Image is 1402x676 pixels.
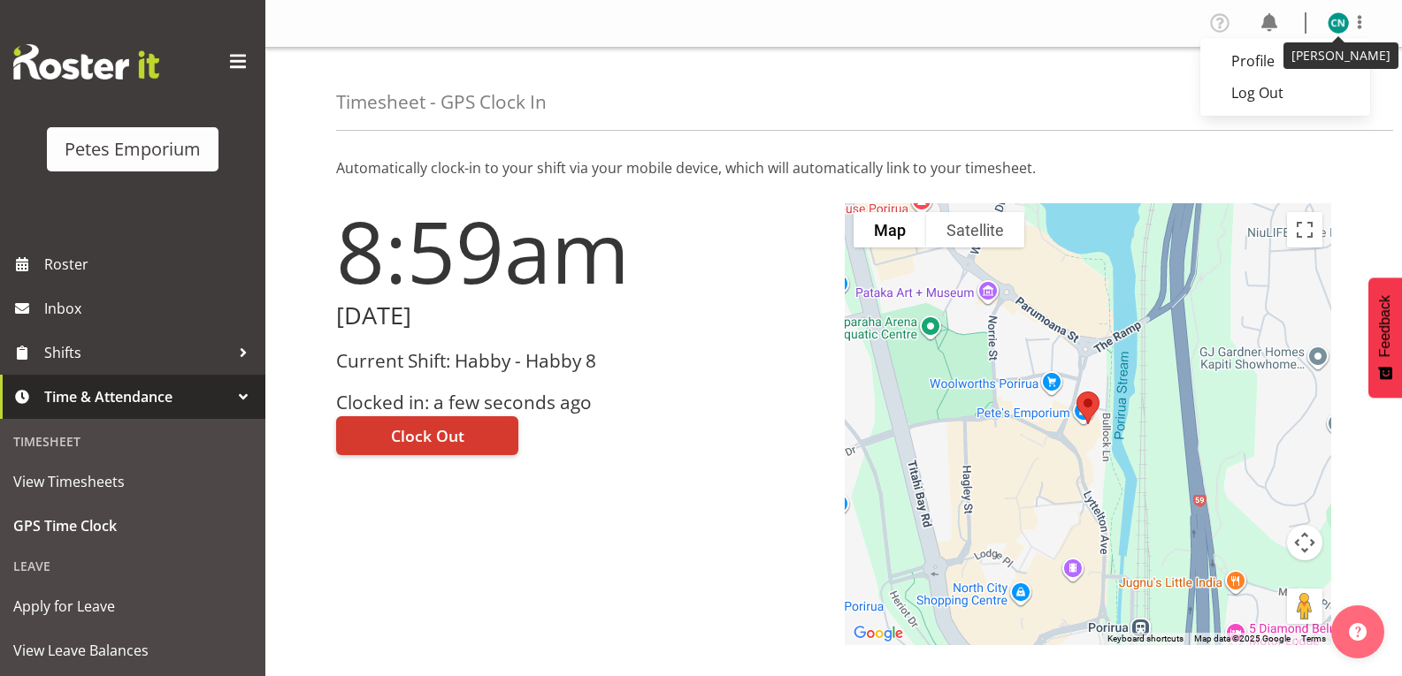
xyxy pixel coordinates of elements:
[4,548,261,584] div: Leave
[4,504,261,548] a: GPS Time Clock
[1328,12,1349,34] img: christine-neville11214.jpg
[44,339,230,366] span: Shifts
[1368,277,1402,398] button: Feedback - Show survey
[336,392,824,413] h3: Clocked in: a few seconds ago
[336,157,1331,178] p: Automatically clock-in to your shift via your mobile device, which will automatically link to you...
[65,136,201,163] div: Petes Emporium
[13,637,252,664] span: View Leave Balances
[4,584,261,628] a: Apply for Leave
[4,423,261,460] div: Timesheet
[336,92,547,112] h4: Timesheet - GPS Clock In
[44,295,257,322] span: Inbox
[1200,45,1370,77] a: Profile
[13,44,159,80] img: Rosterit website logo
[336,416,518,455] button: Clock Out
[1377,295,1393,357] span: Feedback
[1349,623,1367,641] img: help-xxl-2.png
[1200,77,1370,109] a: Log Out
[1107,633,1184,645] button: Keyboard shortcuts
[44,384,230,410] span: Time & Attendance
[4,628,261,672] a: View Leave Balances
[1287,212,1322,247] button: Toggle fullscreen view
[336,302,824,330] h2: [DATE]
[1287,525,1322,560] button: Map camera controls
[849,622,908,645] img: Google
[13,468,252,495] span: View Timesheets
[336,351,824,371] h3: Current Shift: Habby - Habby 8
[13,593,252,619] span: Apply for Leave
[1194,634,1291,643] span: Map data ©2025 Google
[1287,589,1322,624] button: Drag Pegman onto the map to open Street View
[44,251,257,277] span: Roster
[926,212,1024,247] button: Show satellite imagery
[1301,634,1326,643] a: Terms (opens in new tab)
[336,203,824,299] h1: 8:59am
[854,212,926,247] button: Show street map
[391,424,464,447] span: Clock Out
[13,513,252,539] span: GPS Time Clock
[4,460,261,504] a: View Timesheets
[849,622,908,645] a: Open this area in Google Maps (opens a new window)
